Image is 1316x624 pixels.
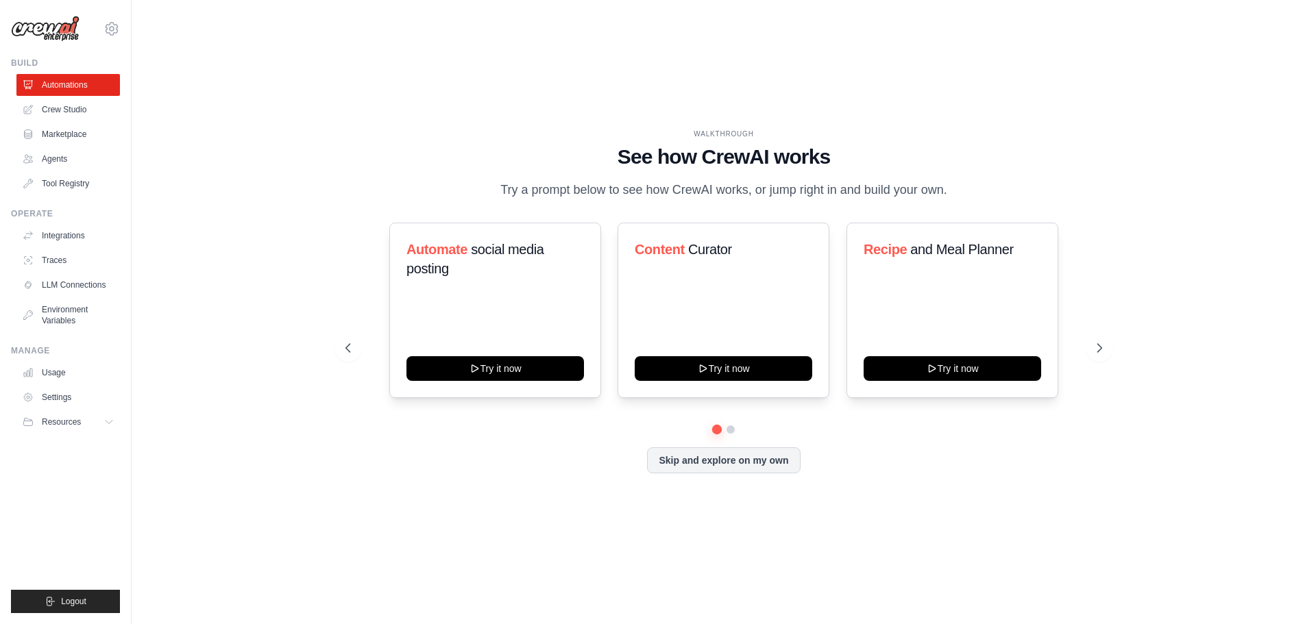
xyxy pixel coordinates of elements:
[406,242,544,276] span: social media posting
[11,208,120,219] div: Operate
[647,447,800,473] button: Skip and explore on my own
[16,225,120,247] a: Integrations
[910,242,1013,257] span: and Meal Planner
[635,242,685,257] span: Content
[11,16,80,42] img: Logo
[864,242,907,257] span: Recipe
[16,173,120,195] a: Tool Registry
[16,274,120,296] a: LLM Connections
[61,596,86,607] span: Logout
[16,99,120,121] a: Crew Studio
[864,356,1041,381] button: Try it now
[635,356,812,381] button: Try it now
[16,299,120,332] a: Environment Variables
[16,148,120,170] a: Agents
[16,249,120,271] a: Traces
[345,129,1102,139] div: WALKTHROUGH
[42,416,81,427] span: Resources
[406,242,467,257] span: Automate
[16,386,120,408] a: Settings
[11,58,120,68] div: Build
[16,123,120,145] a: Marketplace
[688,242,732,257] span: Curator
[16,362,120,384] a: Usage
[16,411,120,433] button: Resources
[406,356,584,381] button: Try it now
[493,180,954,200] p: Try a prompt below to see how CrewAI works, or jump right in and build your own.
[11,345,120,356] div: Manage
[16,74,120,96] a: Automations
[345,145,1102,169] h1: See how CrewAI works
[11,590,120,613] button: Logout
